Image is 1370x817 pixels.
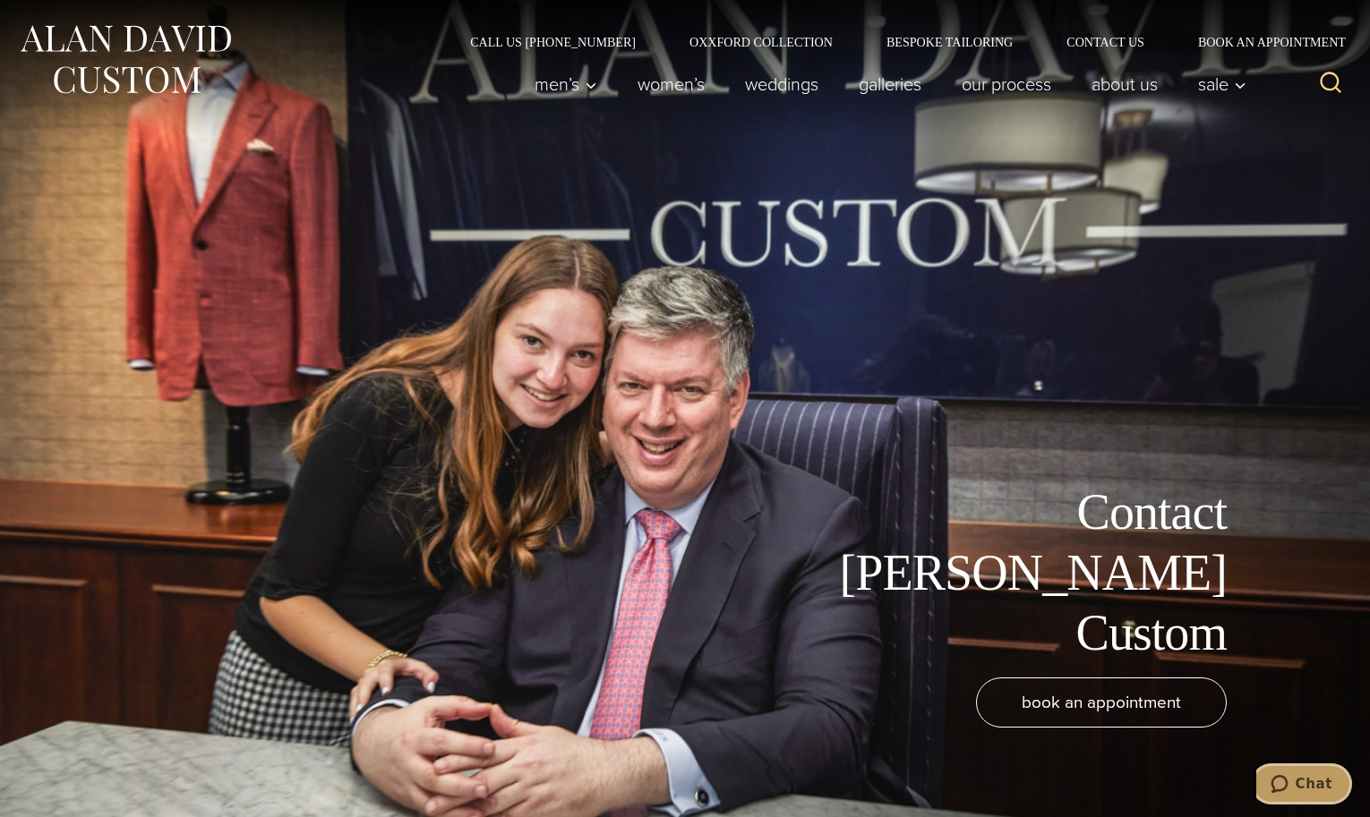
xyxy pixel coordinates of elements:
[1040,36,1171,48] a: Contact Us
[618,66,725,102] a: Women’s
[1072,66,1178,102] a: About Us
[443,36,1352,48] nav: Secondary Navigation
[839,66,942,102] a: Galleries
[1171,36,1352,48] a: Book an Appointment
[515,66,1256,102] nav: Primary Navigation
[725,66,839,102] a: weddings
[976,677,1227,728] a: book an appointment
[1178,66,1256,102] button: Sale sub menu toggle
[942,66,1072,102] a: Our Process
[1256,763,1352,808] iframe: Opens a widget where you can chat to one of our agents
[1309,63,1352,106] button: View Search Form
[515,66,618,102] button: Men’s sub menu toggle
[663,36,860,48] a: Oxxford Collection
[18,20,233,99] img: Alan David Custom
[1022,689,1181,715] span: book an appointment
[824,482,1227,663] h1: Contact [PERSON_NAME] Custom
[860,36,1040,48] a: Bespoke Tailoring
[443,36,663,48] a: Call Us [PHONE_NUMBER]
